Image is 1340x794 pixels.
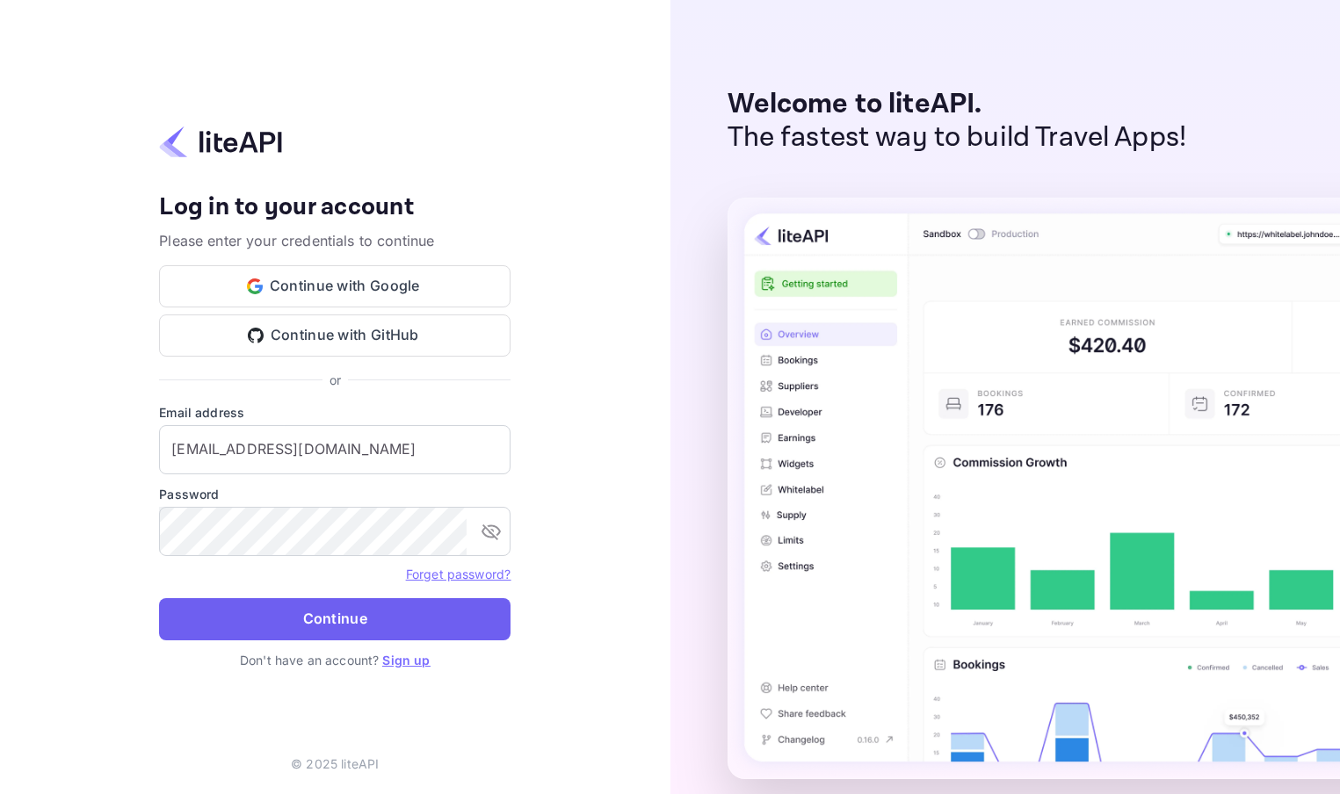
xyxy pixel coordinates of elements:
[159,485,511,503] label: Password
[728,88,1187,121] p: Welcome to liteAPI.
[159,125,282,159] img: liteapi
[159,425,511,474] input: Enter your email address
[159,314,511,357] button: Continue with GitHub
[330,371,341,389] p: or
[406,565,511,582] a: Forget password?
[382,653,430,668] a: Sign up
[159,598,511,640] button: Continue
[159,230,511,251] p: Please enter your credentials to continue
[291,754,379,773] p: © 2025 liteAPI
[159,651,511,669] p: Don't have an account?
[728,121,1187,155] p: The fastest way to build Travel Apps!
[406,567,511,581] a: Forget password?
[159,265,511,307] button: Continue with Google
[474,514,509,549] button: toggle password visibility
[159,192,511,223] h4: Log in to your account
[159,403,511,422] label: Email address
